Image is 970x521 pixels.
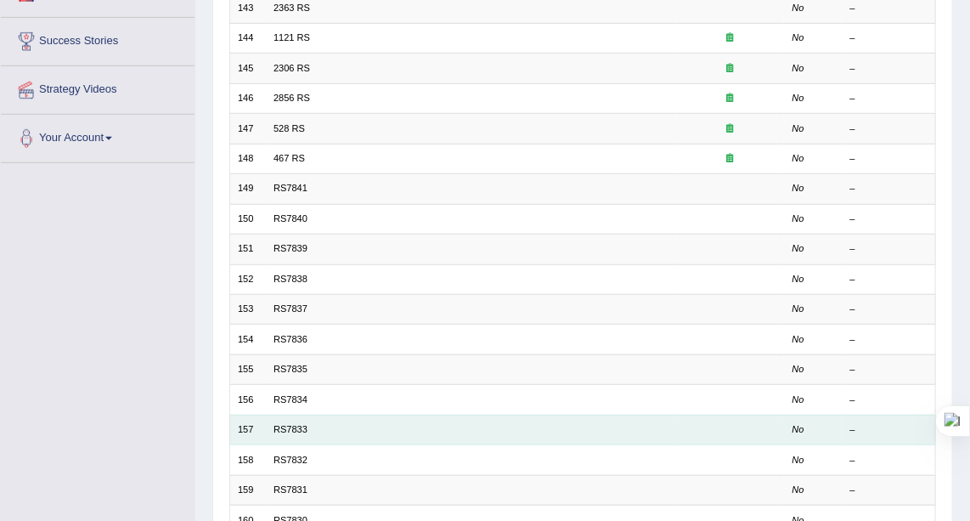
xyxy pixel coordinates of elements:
div: Exam occurring question [684,92,776,105]
td: 151 [229,235,266,264]
td: 159 [229,475,266,505]
div: Exam occurring question [684,31,776,45]
a: RS7834 [274,394,307,405]
div: – [850,122,928,136]
td: 147 [229,114,266,144]
div: Exam occurring question [684,122,776,136]
em: No [792,123,804,133]
div: – [850,333,928,347]
div: Exam occurring question [684,152,776,166]
a: RS7831 [274,484,307,495]
em: No [792,303,804,314]
div: – [850,303,928,316]
div: – [850,394,928,407]
td: 146 [229,83,266,113]
em: No [792,3,804,13]
td: 149 [229,174,266,204]
div: – [850,62,928,76]
em: No [792,32,804,42]
em: No [792,274,804,284]
em: No [792,153,804,163]
a: RS7832 [274,455,307,465]
td: 148 [229,144,266,173]
div: – [850,363,928,377]
div: – [850,242,928,256]
a: 2856 RS [274,93,310,103]
a: 2363 RS [274,3,310,13]
a: RS7841 [274,183,307,193]
div: Exam occurring question [684,62,776,76]
em: No [792,334,804,344]
em: No [792,484,804,495]
a: 2306 RS [274,63,310,73]
em: No [792,243,804,253]
td: 153 [229,295,266,325]
td: 145 [229,54,266,83]
div: – [850,182,928,195]
em: No [792,364,804,374]
td: 155 [229,354,266,384]
div: – [850,423,928,437]
td: 156 [229,385,266,415]
em: No [792,394,804,405]
div: – [850,2,928,15]
div: – [850,273,928,286]
em: No [792,455,804,465]
td: 158 [229,445,266,475]
td: 144 [229,23,266,53]
div: – [850,484,928,497]
a: RS7838 [274,274,307,284]
a: Success Stories [1,18,195,60]
a: Strategy Videos [1,66,195,109]
td: 152 [229,264,266,294]
a: RS7839 [274,243,307,253]
a: RS7840 [274,213,307,224]
a: RS7836 [274,334,307,344]
div: – [850,31,928,45]
em: No [792,213,804,224]
div: – [850,454,928,467]
a: Your Account [1,115,195,157]
em: No [792,63,804,73]
em: No [792,93,804,103]
a: RS7833 [274,424,307,434]
div: – [850,152,928,166]
a: 1121 RS [274,32,310,42]
td: 157 [229,415,266,445]
a: RS7835 [274,364,307,374]
a: 528 RS [274,123,305,133]
td: 154 [229,325,266,354]
td: 150 [229,204,266,234]
a: RS7837 [274,303,307,314]
em: No [792,183,804,193]
a: 467 RS [274,153,305,163]
em: No [792,424,804,434]
div: – [850,212,928,226]
div: – [850,92,928,105]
